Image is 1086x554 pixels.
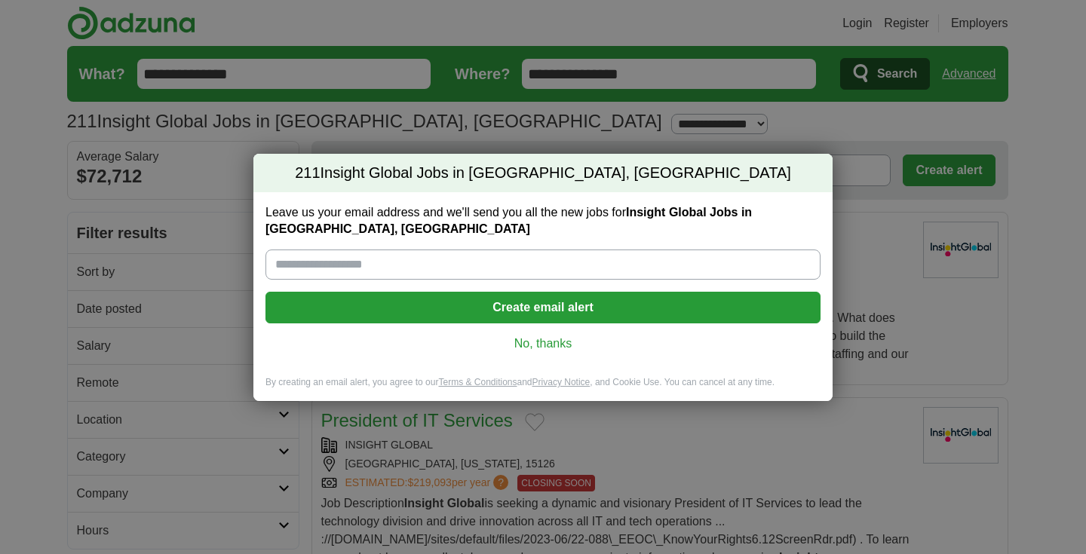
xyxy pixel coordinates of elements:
a: No, thanks [278,335,808,352]
button: Create email alert [265,292,821,323]
label: Leave us your email address and we'll send you all the new jobs for [265,204,821,237]
h2: Insight Global Jobs in [GEOGRAPHIC_DATA], [GEOGRAPHIC_DATA] [253,154,833,193]
div: By creating an email alert, you agree to our and , and Cookie Use. You can cancel at any time. [253,376,833,401]
span: 211 [295,163,320,184]
a: Privacy Notice [532,377,591,387]
a: Terms & Conditions [438,377,517,387]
